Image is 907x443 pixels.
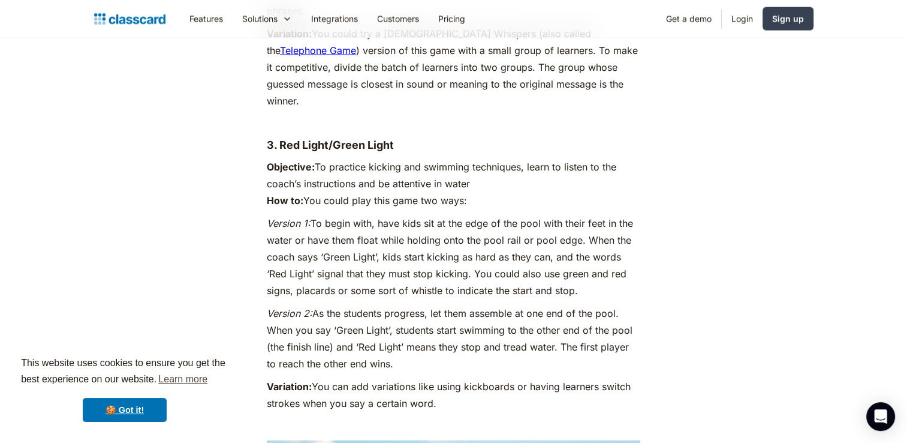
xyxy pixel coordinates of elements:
[10,345,240,433] div: cookieconsent
[656,5,721,32] a: Get a demo
[722,5,763,32] a: Login
[267,28,312,40] strong: Variation:
[267,115,640,132] p: ‍
[267,161,315,173] strong: Objective:
[267,138,640,152] h4: 3. Red Light/Green Light
[267,307,312,319] em: Version 2:
[267,418,640,435] p: ‍
[267,215,640,299] p: To begin with, have kids sit at the edge of the pool with their feet in the water or have them fl...
[429,5,475,32] a: Pricing
[156,370,209,388] a: learn more about cookies
[267,381,312,393] strong: Variation:
[367,5,429,32] a: Customers
[233,5,302,32] div: Solutions
[83,398,167,422] a: dismiss cookie message
[180,5,233,32] a: Features
[267,378,640,412] p: You can add variations like using kickboards or having learners switch strokes when you say a cer...
[302,5,367,32] a: Integrations
[21,356,228,388] span: This website uses cookies to ensure you get the best experience on our website.
[772,13,804,25] div: Sign up
[267,194,303,206] strong: How to:
[267,158,640,209] p: To practice kicking and swimming techniques, learn to listen to the coach’s instructions and be a...
[94,11,165,28] a: home
[267,305,640,372] p: As the students progress, let them assemble at one end of the pool. When you say ‘Green Light’, s...
[280,44,356,56] a: Telephone Game
[267,217,311,229] em: Version 1:
[866,402,895,431] div: Open Intercom Messenger
[267,25,640,109] p: You could try a [DEMOGRAPHIC_DATA] Whispers (also called the ) version of this game with a small ...
[763,7,813,31] a: Sign up
[242,13,278,25] div: Solutions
